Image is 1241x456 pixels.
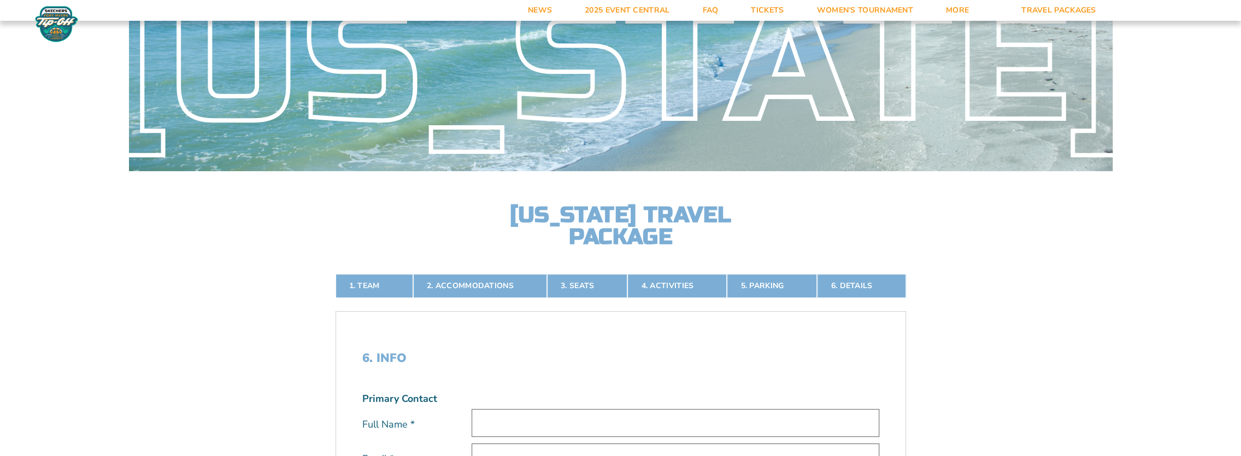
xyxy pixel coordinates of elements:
[501,204,741,248] h2: [US_STATE] Travel Package
[362,392,437,406] strong: Primary Contact
[336,274,413,298] a: 1. Team
[362,351,879,365] h2: 6. Info
[547,274,627,298] a: 3. Seats
[627,274,727,298] a: 4. Activities
[362,418,472,431] label: Full Name *
[413,274,547,298] a: 2. Accommodations
[33,5,80,43] img: Fort Myers Tip-Off
[727,274,817,298] a: 5. Parking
